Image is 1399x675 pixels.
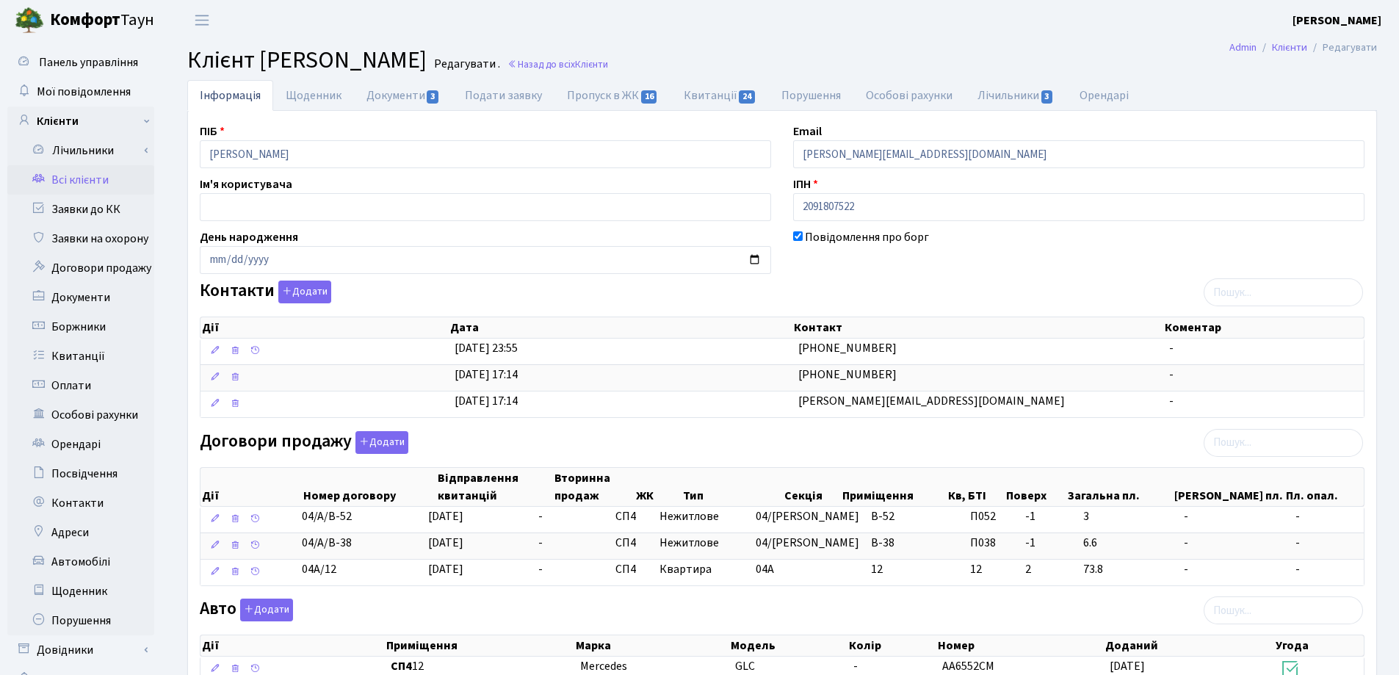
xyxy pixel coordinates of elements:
[385,635,575,656] th: Приміщення
[7,342,154,371] a: Квитанції
[7,577,154,606] a: Щоденник
[735,658,755,674] span: GLC
[947,468,1005,506] th: Кв, БТІ
[1307,40,1377,56] li: Редагувати
[455,367,518,383] span: [DATE] 17:14
[302,508,352,524] span: 04/А/В-52
[1173,468,1284,506] th: [PERSON_NAME] пл.
[273,80,354,111] a: Щоденник
[200,176,292,193] label: Ім'я користувача
[1293,12,1381,29] a: [PERSON_NAME]
[1184,561,1284,578] span: -
[200,468,302,506] th: Дії
[455,340,518,356] span: [DATE] 23:55
[7,430,154,459] a: Орендарі
[355,431,408,454] button: Договори продажу
[1083,535,1171,552] span: 6.6
[615,535,648,552] span: СП4
[275,278,331,304] a: Додати
[729,635,847,656] th: Модель
[682,468,783,506] th: Тип
[1005,468,1067,506] th: Поверх
[783,468,841,506] th: Секція
[7,635,154,665] a: Довідники
[50,8,120,32] b: Комфорт
[1207,32,1399,63] nav: breadcrumb
[1295,561,1358,578] span: -
[1041,90,1053,104] span: 3
[580,658,627,674] span: Mercedes
[39,54,138,71] span: Панель управління
[187,80,273,111] a: Інформація
[756,535,859,551] span: 04/[PERSON_NAME]
[615,561,648,578] span: СП4
[7,224,154,253] a: Заявки на охорону
[1067,80,1141,111] a: Орендарі
[455,393,518,409] span: [DATE] 17:14
[17,136,154,165] a: Лічильники
[554,80,670,111] a: Пропуск в ЖК
[278,281,331,303] button: Контакти
[970,561,1013,578] span: 12
[1169,393,1174,409] span: -
[7,371,154,400] a: Оплати
[970,535,1013,552] span: П038
[302,468,435,506] th: Номер договору
[200,228,298,246] label: День народження
[769,80,853,111] a: Порушення
[1184,535,1284,552] span: -
[240,599,293,621] button: Авто
[7,48,154,77] a: Панель управління
[184,8,220,32] button: Переключити навігацію
[793,176,818,193] label: ІПН
[942,658,994,674] span: AA6552CM
[635,468,682,506] th: ЖК
[965,80,1066,111] a: Лічильники
[7,283,154,312] a: Документи
[1284,468,1364,506] th: Пл. опал.
[792,317,1164,338] th: Контакт
[853,80,965,111] a: Особові рахунки
[756,508,859,524] span: 04/[PERSON_NAME]
[7,606,154,635] a: Порушення
[936,635,1104,656] th: Номер
[574,635,729,656] th: Марка
[427,90,438,104] span: 3
[659,535,744,552] span: Нежитлове
[1025,535,1072,552] span: -1
[1274,635,1364,656] th: Угода
[1204,278,1363,306] input: Пошук...
[7,488,154,518] a: Контакти
[538,508,543,524] span: -
[436,468,553,506] th: Відправлення квитанцій
[452,80,554,111] a: Подати заявку
[1204,429,1363,457] input: Пошук...
[1163,317,1364,338] th: Коментар
[37,84,131,100] span: Мої повідомлення
[793,123,822,140] label: Email
[7,253,154,283] a: Договори продажу
[302,535,352,551] span: 04/А/В-38
[538,535,543,551] span: -
[739,90,755,104] span: 24
[1025,508,1072,525] span: -1
[615,508,648,525] span: СП4
[7,195,154,224] a: Заявки до КК
[1025,561,1072,578] span: 2
[756,561,774,577] span: 04А
[352,428,408,454] a: Додати
[187,43,427,77] span: Клієнт [PERSON_NAME]
[7,518,154,547] a: Адреси
[50,8,154,33] span: Таун
[1066,468,1173,506] th: Загальна пл.
[7,77,154,107] a: Мої повідомлення
[841,468,947,506] th: Приміщення
[798,367,897,383] span: [PHONE_NUMBER]
[871,535,894,551] span: В-38
[391,658,569,675] span: 12
[200,599,293,621] label: Авто
[7,107,154,136] a: Клієнти
[1104,635,1275,656] th: Доданий
[391,658,412,674] b: СП4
